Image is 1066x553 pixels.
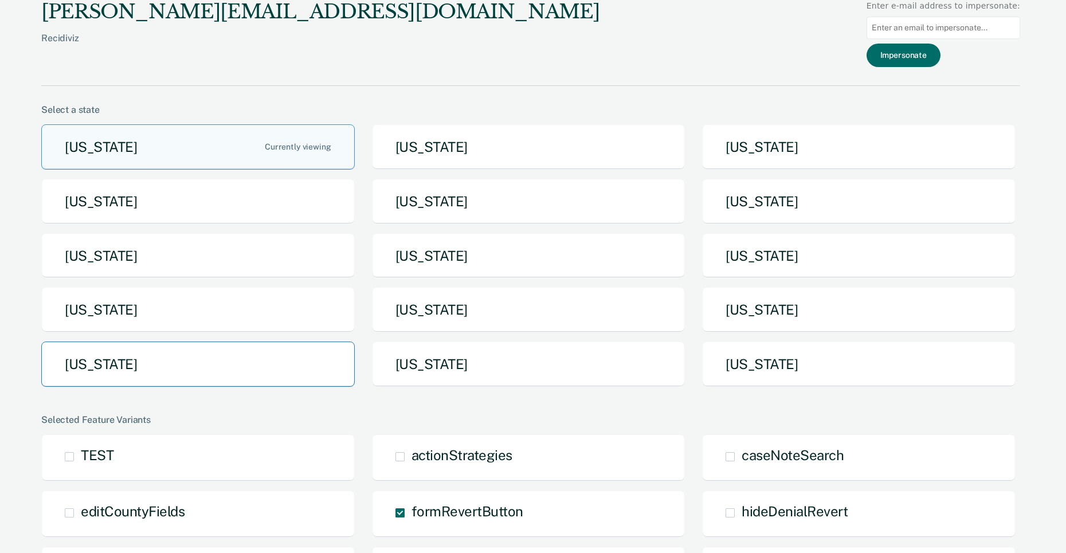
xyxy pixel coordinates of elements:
[867,44,940,67] button: Impersonate
[372,233,685,279] button: [US_STATE]
[41,33,599,62] div: Recidiviz
[372,342,685,387] button: [US_STATE]
[41,124,355,170] button: [US_STATE]
[372,179,685,224] button: [US_STATE]
[702,287,1016,332] button: [US_STATE]
[702,124,1016,170] button: [US_STATE]
[41,233,355,279] button: [US_STATE]
[742,447,844,463] span: caseNoteSearch
[41,342,355,387] button: [US_STATE]
[372,124,685,170] button: [US_STATE]
[411,503,523,519] span: formRevertButton
[702,179,1016,224] button: [US_STATE]
[81,503,185,519] span: editCountyFields
[372,287,685,332] button: [US_STATE]
[702,233,1016,279] button: [US_STATE]
[81,447,113,463] span: TEST
[41,104,1020,115] div: Select a state
[867,17,1020,39] input: Enter an email to impersonate...
[41,414,1020,425] div: Selected Feature Variants
[411,447,512,463] span: actionStrategies
[41,179,355,224] button: [US_STATE]
[702,342,1016,387] button: [US_STATE]
[41,287,355,332] button: [US_STATE]
[742,503,848,519] span: hideDenialRevert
